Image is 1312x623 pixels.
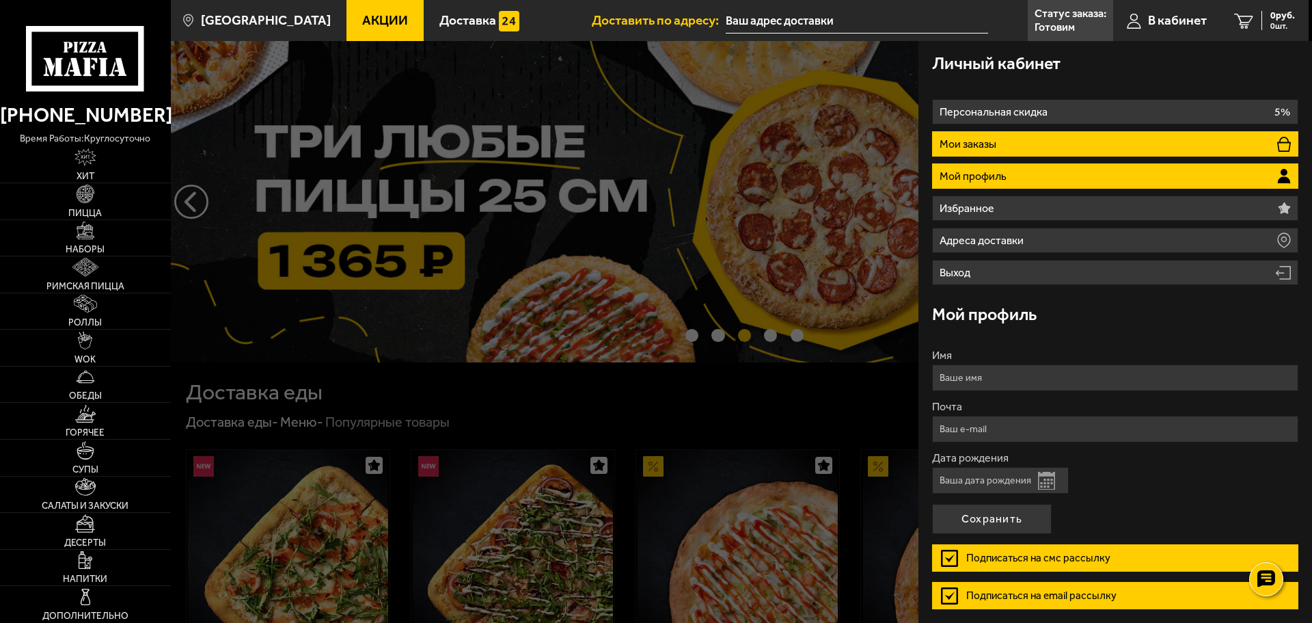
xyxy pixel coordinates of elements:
[932,467,1069,494] input: Ваша дата рождения
[932,306,1037,323] h3: Мой профиль
[932,364,1298,391] input: Ваше имя
[42,501,128,511] span: Салаты и закуски
[1270,11,1295,21] span: 0 руб.
[1035,8,1106,19] p: Статус заказа:
[940,107,1051,118] p: Персональная скидка
[362,14,408,27] span: Акции
[1035,22,1075,33] p: Готовим
[68,318,102,328] span: Роллы
[42,611,128,621] span: Дополнительно
[932,504,1052,534] button: Сохранить
[72,465,98,475] span: Супы
[932,416,1298,442] input: Ваш e-mail
[932,55,1061,72] h3: Личный кабинет
[68,209,102,218] span: Пицца
[64,538,106,548] span: Десерты
[932,544,1298,572] label: Подписаться на смс рассылку
[1038,472,1055,490] button: Открыть календарь
[63,574,107,584] span: Напитки
[592,14,726,27] span: Доставить по адресу:
[940,171,1010,182] p: Мой профиль
[1274,107,1290,118] p: 5%
[940,203,998,214] p: Избранное
[66,428,105,438] span: Горячее
[1148,14,1207,27] span: В кабинет
[932,350,1298,361] label: Имя
[69,391,102,401] span: Обеды
[940,267,974,278] p: Выход
[46,282,124,291] span: Римская пицца
[932,453,1298,464] label: Дата рождения
[439,14,496,27] span: Доставка
[940,139,1000,150] p: Мои заказы
[932,582,1298,609] label: Подписаться на email рассылку
[74,355,96,364] span: WOK
[940,235,1027,246] p: Адреса доставки
[66,245,105,254] span: Наборы
[201,14,331,27] span: [GEOGRAPHIC_DATA]
[77,172,94,181] span: Хит
[932,401,1298,412] label: Почта
[1270,22,1295,30] span: 0 шт.
[499,11,519,31] img: 15daf4d41897b9f0e9f617042186c801.svg
[726,8,988,34] input: Ваш адрес доставки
